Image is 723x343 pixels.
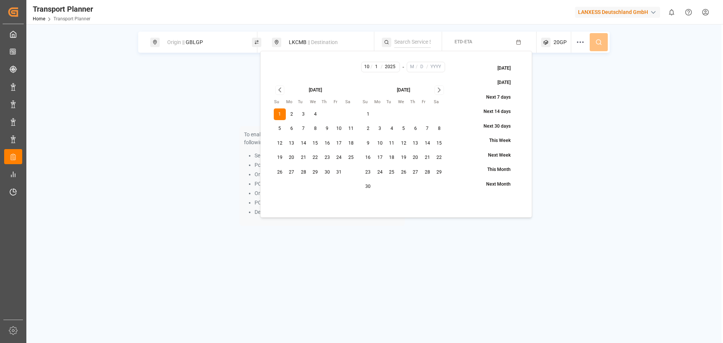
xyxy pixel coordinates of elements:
[362,137,374,149] button: 9
[386,137,398,149] button: 11
[333,152,345,164] button: 24
[480,62,519,75] button: [DATE]
[421,99,433,106] th: Friday
[255,208,400,216] li: Destination and Service String
[297,108,310,120] button: 3
[575,7,660,18] div: LANXESS Deutschland GmbH
[255,189,400,197] li: Origin and Service String
[286,152,298,164] button: 20
[321,166,333,178] button: 30
[398,123,410,135] button: 5
[410,99,422,106] th: Thursday
[421,152,433,164] button: 21
[433,152,445,164] button: 22
[397,87,410,94] div: [DATE]
[410,123,422,135] button: 6
[362,108,374,120] button: 1
[680,4,697,21] button: Help Center
[275,85,285,95] button: Go to previous month
[663,4,680,21] button: show 0 new notifications
[416,64,418,70] span: /
[274,99,286,106] th: Sunday
[447,35,532,50] button: ETD-ETA
[33,16,45,21] a: Home
[372,64,381,70] input: D
[310,99,322,106] th: Wednesday
[398,137,410,149] button: 12
[362,123,374,135] button: 2
[410,152,422,164] button: 20
[433,137,445,149] button: 15
[386,152,398,164] button: 18
[310,166,322,178] button: 29
[426,64,428,70] span: /
[435,85,444,95] button: Go to next month
[310,152,322,164] button: 22
[382,64,398,70] input: YYYY
[345,99,357,106] th: Saturday
[363,64,371,70] input: M
[394,37,431,48] input: Search Service String
[374,99,386,106] th: Monday
[310,123,322,135] button: 8
[471,149,519,162] button: Next Week
[274,152,286,164] button: 19
[410,137,422,149] button: 13
[274,108,286,120] button: 1
[321,99,333,106] th: Thursday
[428,64,444,70] input: YYYY
[455,39,472,44] span: ETD-ETA
[466,120,519,133] button: Next 30 days
[333,123,345,135] button: 10
[554,38,567,46] span: 20GP
[297,123,310,135] button: 7
[433,99,445,106] th: Saturday
[255,171,400,178] li: Origin and Destination
[386,166,398,178] button: 25
[255,199,400,207] li: POD and Service String
[469,178,519,191] button: Next Month
[321,152,333,164] button: 23
[362,99,374,106] th: Sunday
[421,137,433,149] button: 14
[286,99,298,106] th: Monday
[244,131,400,146] p: To enable searching, add ETA, ETD, containerType and one of the following:
[408,64,416,70] input: M
[321,137,333,149] button: 16
[163,35,244,49] div: GBLGP
[374,152,386,164] button: 17
[398,99,410,106] th: Wednesday
[333,166,345,178] button: 31
[345,137,357,149] button: 18
[167,39,185,45] span: Origin ||
[333,99,345,106] th: Friday
[466,105,519,119] button: Next 14 days
[274,166,286,178] button: 26
[417,64,427,70] input: D
[472,134,519,148] button: This Week
[321,123,333,135] button: 9
[274,137,286,149] button: 12
[469,91,519,104] button: Next 7 days
[309,87,322,94] div: [DATE]
[362,152,374,164] button: 16
[374,123,386,135] button: 3
[286,137,298,149] button: 13
[374,137,386,149] button: 10
[410,166,422,178] button: 27
[421,123,433,135] button: 7
[433,166,445,178] button: 29
[297,99,310,106] th: Tuesday
[381,64,383,70] span: /
[345,152,357,164] button: 25
[286,166,298,178] button: 27
[333,137,345,149] button: 17
[575,5,663,19] button: LANXESS Deutschland GmbH
[398,166,410,178] button: 26
[470,163,519,177] button: This Month
[362,181,374,193] button: 30
[297,137,310,149] button: 14
[286,123,298,135] button: 6
[386,123,398,135] button: 4
[310,137,322,149] button: 15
